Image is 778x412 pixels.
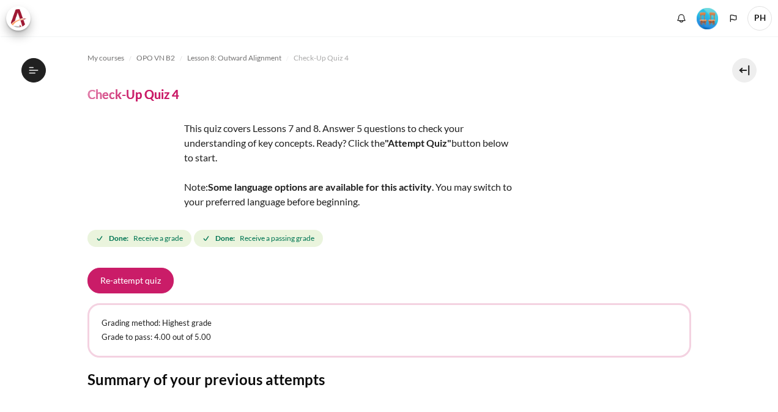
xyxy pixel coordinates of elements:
a: OPO VN B2 [136,51,175,65]
a: User menu [747,6,772,31]
p: Grading method: Highest grade [102,317,677,329]
a: Lesson 8: Outward Alignment [187,51,281,65]
h4: Check-Up Quiz 4 [87,86,179,102]
a: Architeck Architeck [6,6,37,31]
div: Completion requirements for Check-Up Quiz 4 [87,227,325,249]
a: Check-Up Quiz 4 [294,51,349,65]
h3: Summary of your previous attempts [87,370,691,389]
span: Receive a passing grade [240,233,314,244]
span: Receive a grade [133,233,183,244]
p: Grade to pass: 4.00 out of 5.00 [102,331,677,344]
span: Lesson 8: Outward Alignment [187,53,281,64]
strong: Some language options are available for this activity [208,181,432,193]
a: Level #4 [692,7,723,29]
button: Re-attempt quiz [87,268,174,293]
span: OPO VN B2 [136,53,175,64]
span: My courses [87,53,124,64]
img: Architeck [10,9,27,28]
nav: Navigation bar [87,48,691,68]
strong: "Attempt Quiz" [385,137,451,149]
button: Languages [724,9,743,28]
strong: Done: [215,233,235,244]
img: er [87,121,179,213]
span: PH [747,6,772,31]
a: My courses [87,51,124,65]
div: This quiz covers Lessons 7 and 8. Answer 5 questions to check your understanding of key concepts.... [87,121,516,209]
img: Level #4 [697,8,718,29]
strong: Done: [109,233,128,244]
div: Show notification window with no new notifications [672,9,691,28]
div: Level #4 [697,7,718,29]
span: Check-Up Quiz 4 [294,53,349,64]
